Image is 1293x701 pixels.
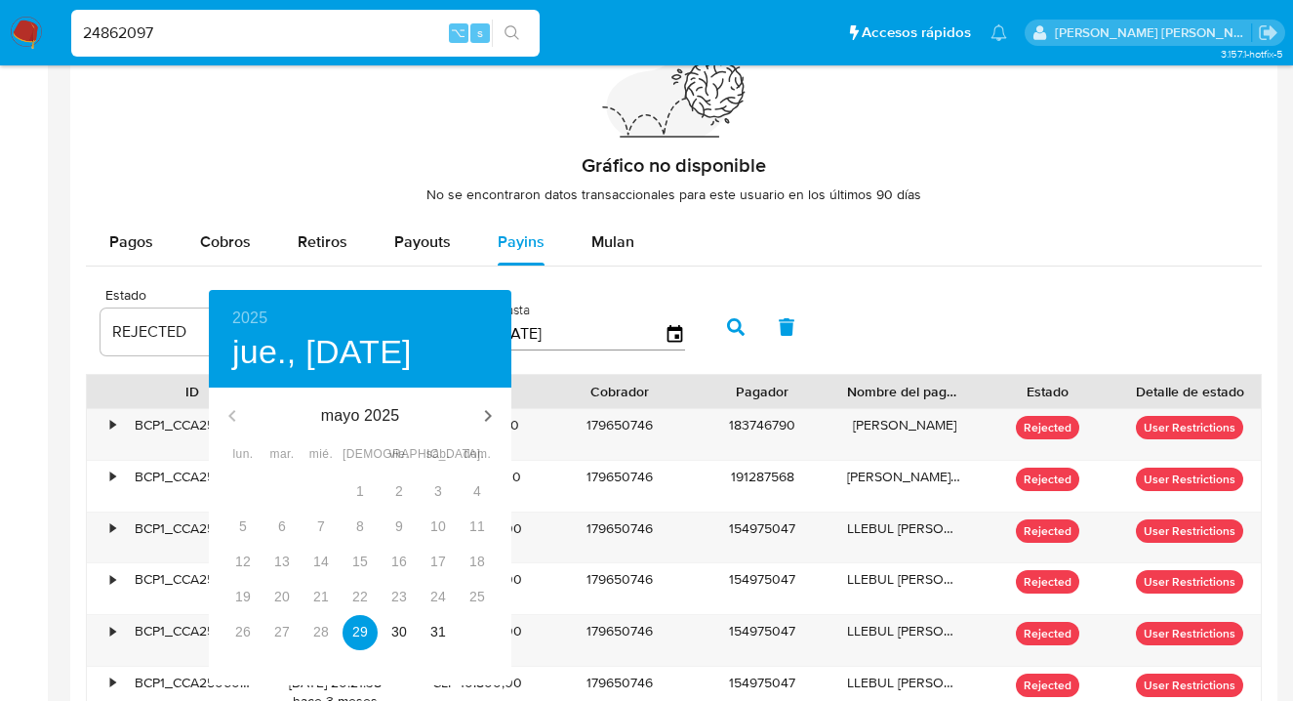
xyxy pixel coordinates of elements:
[232,305,267,332] button: 2025
[382,445,417,465] span: vie.
[303,445,339,465] span: mié.
[225,445,261,465] span: lun.
[343,615,378,650] button: 29
[343,445,378,465] span: [DEMOGRAPHIC_DATA].
[264,445,300,465] span: mar.
[382,615,417,650] button: 30
[421,615,456,650] button: 31
[256,404,465,428] p: mayo 2025
[421,445,456,465] span: sáb.
[460,445,495,465] span: dom.
[391,622,407,641] p: 30
[232,332,412,373] button: jue., [DATE]
[430,622,446,641] p: 31
[352,622,368,641] p: 29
